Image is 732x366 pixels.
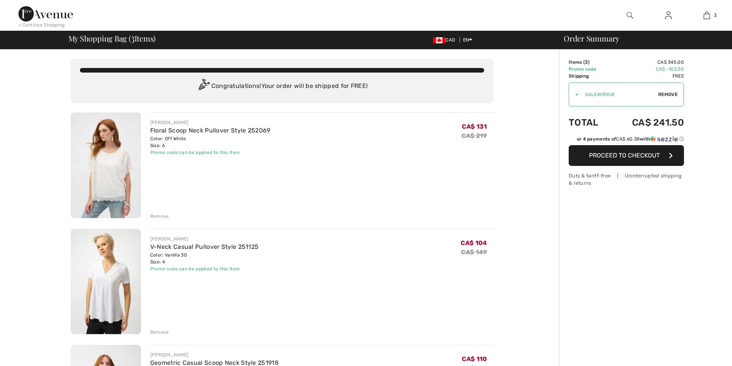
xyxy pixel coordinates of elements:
[150,149,271,156] div: Promo code can be applied to this item
[131,33,134,43] span: 3
[650,136,678,142] img: Sezzle
[688,11,725,20] a: 3
[714,12,717,19] span: 3
[611,73,684,79] td: Free
[433,37,458,43] span: CAD
[461,248,487,256] s: CA$ 149
[150,351,279,358] div: [PERSON_NAME]
[569,73,611,79] td: Shipping
[569,145,684,166] button: Proceed to Checkout
[150,119,271,126] div: [PERSON_NAME]
[569,136,684,145] div: or 4 payments ofCA$ 60.38withSezzle Click to learn more about Sezzle
[80,79,484,94] div: Congratulations! Your order will be shipped for FREE!
[554,35,727,42] div: Order Summary
[658,91,677,98] span: Remove
[150,135,271,149] div: Color: Off White Size: 6
[150,329,169,336] div: Remove
[68,35,156,42] span: My Shopping Bag ( Items)
[150,243,259,250] a: V-Neck Casual Pullover Style 251125
[569,91,579,98] div: ✔
[150,252,259,265] div: Color: Vanilla 30 Size: 4
[461,239,487,247] span: CA$ 104
[71,113,141,218] img: Floral Scoop Neck Pullover Style 252069
[616,136,640,142] span: CA$ 60.38
[462,355,487,363] span: CA$ 110
[659,11,678,20] a: Sign In
[569,66,611,73] td: Promo code
[569,109,611,136] td: Total
[704,11,710,20] img: My Bag
[627,11,633,20] img: search the website
[150,265,259,272] div: Promo code can be applied to this item
[71,229,141,335] img: V-Neck Casual Pullover Style 251125
[433,37,445,43] img: Canadian Dollar
[150,213,169,220] div: Remove
[150,235,259,242] div: [PERSON_NAME]
[611,66,684,73] td: CA$ -103.50
[18,22,65,28] div: < Continue Shopping
[462,123,487,130] span: CA$ 131
[585,60,588,65] span: 3
[611,59,684,66] td: CA$ 345.00
[463,37,473,43] span: EN
[577,136,684,142] div: or 4 payments of with
[665,11,672,20] img: My Info
[18,6,73,22] img: 1ère Avenue
[461,132,487,139] s: CA$ 219
[196,79,211,94] img: Congratulation2.svg
[579,83,658,106] input: Promo code
[611,109,684,136] td: CA$ 241.50
[150,127,271,134] a: Floral Scoop Neck Pullover Style 252069
[569,59,611,66] td: Items ( )
[589,152,660,159] span: Proceed to Checkout
[569,172,684,187] div: Duty & tariff-free | Uninterrupted shipping & returns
